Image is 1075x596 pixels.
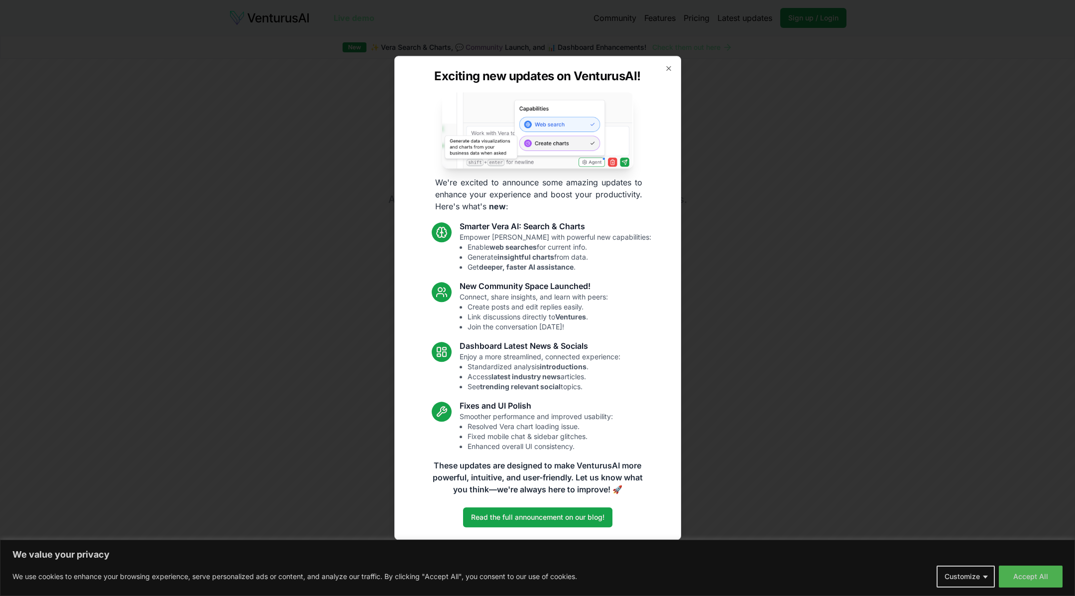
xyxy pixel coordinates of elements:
p: These updates are designed to make VenturusAI more powerful, intuitive, and user-friendly. Let us... [426,460,649,496]
li: Resolved Vera chart loading issue. [468,422,613,432]
a: Read the full announcement on our blog! [463,508,612,528]
strong: trending relevant social [480,383,561,391]
li: See topics. [468,382,620,392]
strong: web searches [489,243,537,252]
li: Generate from data. [468,253,651,263]
strong: Ventures [555,313,586,321]
h3: Smarter Vera AI: Search & Charts [460,221,651,233]
li: Join the conversation [DATE]! [468,322,608,332]
strong: new [489,202,506,212]
li: Fixed mobile chat & sidebar glitches. [468,432,613,442]
h3: New Community Space Launched! [460,281,608,293]
li: Get . [468,263,651,273]
strong: insightful charts [497,253,554,262]
p: Smoother performance and improved usability: [460,412,613,452]
h3: Dashboard Latest News & Socials [460,340,620,352]
p: We're excited to announce some amazing updates to enhance your experience and boost your producti... [427,177,650,213]
p: Enjoy a more streamlined, connected experience: [460,352,620,392]
li: Standardized analysis . [468,362,620,372]
h3: Fixes and UI Polish [460,400,613,412]
strong: deeper, faster AI assistance [479,263,574,272]
p: Connect, share insights, and learn with peers: [460,293,608,332]
li: Access articles. [468,372,620,382]
h2: Exciting new updates on VenturusAI! [434,68,640,84]
strong: introductions [540,363,587,371]
li: Create posts and edit replies easily. [468,302,608,312]
strong: latest industry news [491,373,561,381]
img: Vera AI [442,92,633,168]
li: Link discussions directly to . [468,312,608,322]
li: Enhanced overall UI consistency. [468,442,613,452]
p: Empower [PERSON_NAME] with powerful new capabilities: [460,233,651,273]
li: Enable for current info. [468,243,651,253]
